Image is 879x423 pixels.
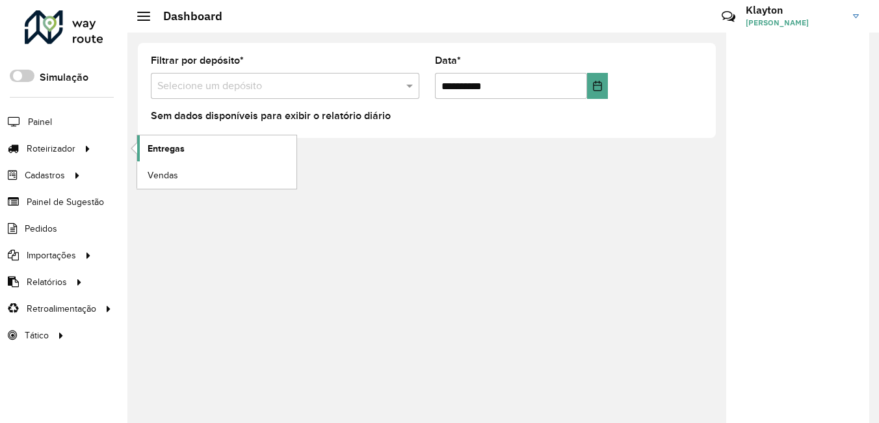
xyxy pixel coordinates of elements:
span: Cadastros [25,169,65,182]
span: Relatórios [27,275,67,289]
span: Painel [28,115,52,129]
button: Choose Date [587,73,609,99]
a: Entregas [137,135,296,161]
span: [PERSON_NAME] [746,17,843,29]
label: Sem dados disponíveis para exibir o relatório diário [151,108,391,124]
span: Entregas [148,142,185,156]
span: Vendas [148,169,178,182]
label: Simulação [40,70,88,85]
span: Retroalimentação [27,302,96,316]
label: Filtrar por depósito [151,53,244,68]
span: Painel de Sugestão [27,195,104,209]
span: Tático [25,329,49,342]
h3: Klayton [746,4,843,16]
label: Data [435,53,461,68]
span: Roteirizador [27,142,75,156]
a: Vendas [137,162,296,188]
h2: Dashboard [150,9,222,23]
span: Importações [27,249,76,262]
a: Contato Rápido [715,3,742,31]
span: Pedidos [25,222,57,236]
